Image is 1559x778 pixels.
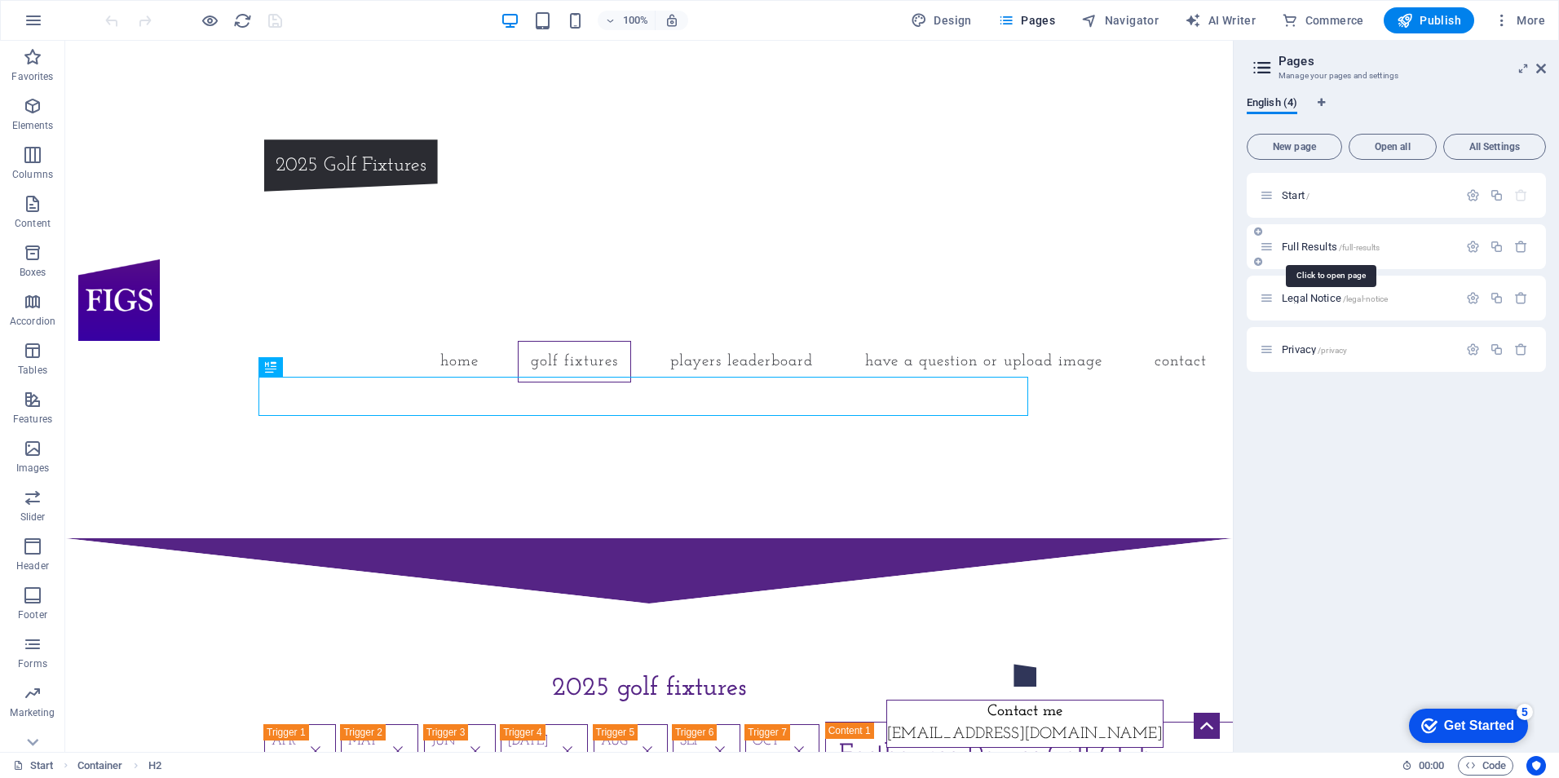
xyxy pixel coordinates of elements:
span: New page [1254,142,1335,152]
span: 00 00 [1419,756,1444,776]
h3: Manage your pages and settings [1279,69,1513,83]
button: Publish [1384,7,1474,33]
span: More [1494,12,1545,29]
span: Click to select. Double-click to edit [148,756,161,776]
span: Click to open page [1282,343,1347,356]
button: Click here to leave preview mode and continue editing [200,11,219,30]
span: Click to select. Double-click to edit [77,756,123,776]
p: Elements [12,119,54,132]
span: Design [911,12,972,29]
button: All Settings [1443,134,1546,160]
p: Header [16,559,49,572]
span: Navigator [1081,12,1159,29]
p: Slider [20,511,46,524]
span: : [1430,759,1433,771]
span: /privacy [1318,346,1347,355]
span: AI Writer [1185,12,1256,29]
span: Pages [998,12,1055,29]
button: More [1487,7,1552,33]
div: Settings [1466,343,1480,356]
div: 5 [121,3,137,20]
button: Usercentrics [1526,756,1546,776]
i: Reload page [233,11,252,30]
p: Favorites [11,70,53,83]
div: Duplicate [1490,188,1504,202]
p: Content [15,217,51,230]
div: Get Started [48,18,118,33]
nav: breadcrumb [77,756,161,776]
button: Design [904,7,978,33]
p: Accordion [10,315,55,328]
span: Open all [1356,142,1429,152]
span: Full Results [1282,241,1380,253]
div: Legal Notice/legal-notice [1277,293,1458,303]
button: Navigator [1075,7,1165,33]
div: Design (Ctrl+Alt+Y) [904,7,978,33]
span: Code [1465,756,1506,776]
p: Columns [12,168,53,181]
div: Duplicate [1490,343,1504,356]
div: The startpage cannot be deleted [1514,188,1528,202]
p: Boxes [20,266,46,279]
span: Click to open page [1282,292,1388,304]
button: 100% [598,11,656,30]
button: Pages [991,7,1062,33]
div: Privacy/privacy [1277,344,1458,355]
div: Remove [1514,343,1528,356]
div: Settings [1466,188,1480,202]
div: Full Results/full-results [1277,241,1458,252]
button: Code [1458,756,1513,776]
span: Commerce [1282,12,1364,29]
h2: Pages [1279,54,1546,69]
p: Images [16,462,50,475]
a: Click to cancel selection. Double-click to open Pages [13,756,54,776]
button: reload [232,11,252,30]
span: Publish [1397,12,1461,29]
h6: 100% [622,11,648,30]
div: Duplicate [1490,240,1504,254]
button: AI Writer [1178,7,1262,33]
div: Language Tabs [1247,96,1546,127]
button: Commerce [1275,7,1371,33]
span: / [1306,192,1309,201]
div: Start/ [1277,190,1458,201]
p: Forms [18,657,47,670]
p: Features [13,413,52,426]
span: /full-results [1339,243,1380,252]
span: All Settings [1451,142,1539,152]
span: Click to open page [1282,189,1309,201]
button: New page [1247,134,1342,160]
div: Settings [1466,291,1480,305]
span: /legal-notice [1343,294,1389,303]
p: Footer [18,608,47,621]
p: Tables [18,364,47,377]
div: Get Started 5 items remaining, 0% complete [13,8,132,42]
div: Settings [1466,240,1480,254]
div: Remove [1514,240,1528,254]
p: Marketing [10,706,55,719]
button: Open all [1349,134,1437,160]
div: Duplicate [1490,291,1504,305]
i: On resize automatically adjust zoom level to fit chosen device. [665,13,679,28]
h6: Session time [1402,756,1445,776]
div: Remove [1514,291,1528,305]
span: English (4) [1247,93,1297,116]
